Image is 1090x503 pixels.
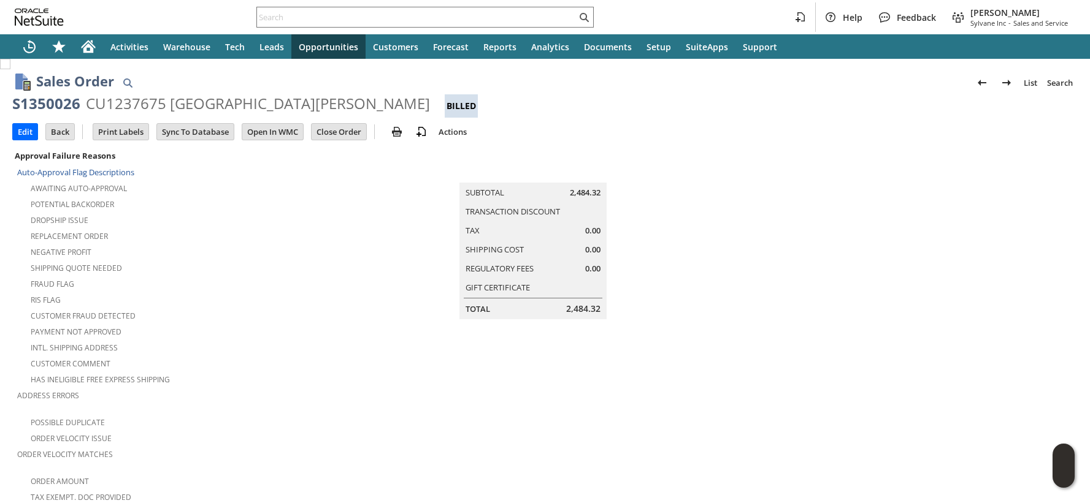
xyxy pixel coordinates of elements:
[31,311,136,321] a: Customer Fraud Detected
[585,263,601,274] span: 0.00
[31,279,74,289] a: Fraud Flag
[44,34,74,59] div: Shortcuts
[74,34,103,59] a: Home
[366,34,426,59] a: Customers
[31,327,121,337] a: Payment not approved
[531,41,569,53] span: Analytics
[577,34,639,59] a: Documents
[585,225,601,236] span: 0.00
[31,342,118,353] a: Intl. Shipping Address
[31,247,91,257] a: Negative Profit
[31,433,112,444] a: Order Velocity Issue
[31,476,89,486] a: Order Amount
[257,10,577,25] input: Search
[12,94,80,113] div: S1350026
[426,34,476,59] a: Forecast
[31,199,114,210] a: Potential Backorder
[259,41,284,53] span: Leads
[466,244,524,255] a: Shipping Cost
[390,124,404,139] img: print.svg
[86,94,430,113] div: CU1237675 [GEOGRAPHIC_DATA][PERSON_NAME]
[31,492,131,502] a: Tax Exempt. Doc Provided
[566,303,601,315] span: 2,484.32
[1013,18,1068,28] span: Sales and Service
[373,41,418,53] span: Customers
[22,39,37,54] svg: Recent Records
[433,41,469,53] span: Forecast
[476,34,524,59] a: Reports
[999,75,1014,90] img: Next
[12,148,363,164] div: Approval Failure Reasons
[31,295,61,305] a: RIS flag
[163,41,210,53] span: Warehouse
[639,34,678,59] a: Setup
[584,41,632,53] span: Documents
[466,206,560,217] a: Transaction Discount
[31,231,108,241] a: Replacement Order
[31,215,88,225] a: Dropship Issue
[103,34,156,59] a: Activities
[1019,73,1042,93] a: List
[31,183,127,194] a: Awaiting Auto-Approval
[252,34,291,59] a: Leads
[524,34,577,59] a: Analytics
[312,124,366,140] input: Close Order
[36,71,114,91] h1: Sales Order
[466,187,504,198] a: Subtotal
[466,225,480,236] a: Tax
[1053,444,1075,488] iframe: Click here to launch Oracle Guided Learning Help Panel
[414,124,429,139] img: add-record.svg
[897,12,936,23] span: Feedback
[225,41,245,53] span: Tech
[975,75,989,90] img: Previous
[52,39,66,54] svg: Shortcuts
[15,34,44,59] a: Recent Records
[843,12,862,23] span: Help
[577,10,591,25] svg: Search
[445,94,478,118] div: Billed
[17,390,79,401] a: Address Errors
[570,187,601,199] span: 2,484.32
[299,41,358,53] span: Opportunities
[970,7,1068,18] span: [PERSON_NAME]
[13,124,37,140] input: Edit
[110,41,148,53] span: Activities
[31,358,110,369] a: Customer Comment
[218,34,252,59] a: Tech
[31,263,122,273] a: Shipping Quote Needed
[970,18,1006,28] span: Sylvane Inc
[678,34,735,59] a: SuiteApps
[17,449,113,460] a: Order Velocity Matches
[156,34,218,59] a: Warehouse
[743,41,777,53] span: Support
[15,9,64,26] svg: logo
[735,34,785,59] a: Support
[466,263,534,274] a: Regulatory Fees
[1042,73,1078,93] a: Search
[434,126,472,137] a: Actions
[466,303,490,314] a: Total
[81,39,96,54] svg: Home
[46,124,74,140] input: Back
[686,41,728,53] span: SuiteApps
[291,34,366,59] a: Opportunities
[585,244,601,255] span: 0.00
[459,163,607,183] caption: Summary
[120,75,135,90] img: Quick Find
[647,41,671,53] span: Setup
[1008,18,1011,28] span: -
[31,417,105,428] a: Possible Duplicate
[17,167,134,178] a: Auto-Approval Flag Descriptions
[93,124,148,140] input: Print Labels
[157,124,234,140] input: Sync To Database
[31,374,170,385] a: Has Ineligible Free Express Shipping
[1053,466,1075,488] span: Oracle Guided Learning Widget. To move around, please hold and drag
[466,282,530,293] a: Gift Certificate
[242,124,303,140] input: Open In WMC
[483,41,516,53] span: Reports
